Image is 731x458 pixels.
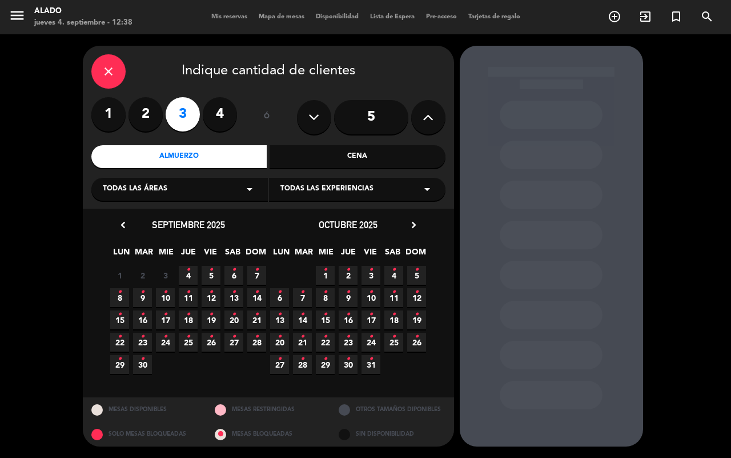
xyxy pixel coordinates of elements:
label: 1 [91,97,126,132]
i: chevron_left [117,219,129,231]
span: 1 [316,266,335,285]
span: 4 [179,266,198,285]
span: Disponibilidad [310,14,364,20]
span: 8 [110,288,129,307]
span: 22 [110,333,129,352]
i: • [209,261,213,279]
i: • [346,283,350,301]
i: • [118,350,122,368]
div: jueves 4. septiembre - 12:38 [34,17,132,29]
i: • [209,305,213,324]
i: • [415,328,419,346]
div: Alado [34,6,132,17]
span: 21 [247,310,266,329]
i: • [346,350,350,368]
i: menu [9,7,26,24]
span: 23 [339,333,358,352]
i: • [323,283,327,301]
div: OTROS TAMAÑOS DIPONIBLES [330,397,454,422]
div: SIN DISPONIBILIDAD [330,422,454,447]
i: • [255,283,259,301]
i: • [369,283,373,301]
i: • [232,328,236,346]
span: 18 [179,310,198,329]
span: 3 [156,266,175,285]
span: 16 [339,310,358,329]
div: Almuerzo [91,145,267,168]
i: • [232,261,236,279]
i: • [392,305,396,324]
span: DOM [405,245,424,264]
span: VIE [361,245,380,264]
i: • [163,305,167,324]
i: • [232,305,236,324]
i: • [163,328,167,346]
span: 14 [247,288,266,307]
i: • [209,328,213,346]
span: Todas las experiencias [280,184,373,195]
span: 5 [202,266,220,285]
span: septiembre 2025 [152,219,225,230]
span: 16 [133,310,152,329]
span: 8 [316,288,335,307]
i: • [346,261,350,279]
i: • [415,283,419,301]
span: 23 [133,333,152,352]
span: octubre 2025 [319,219,377,230]
span: Pre-acceso [420,14,463,20]
span: LUN [272,245,291,264]
i: • [415,261,419,279]
span: 20 [224,310,243,329]
span: MIE [316,245,335,264]
span: LUN [112,245,131,264]
span: 19 [407,310,426,329]
div: ó [248,97,286,137]
span: VIE [201,245,220,264]
span: 25 [179,333,198,352]
span: 31 [362,355,380,374]
i: arrow_drop_down [243,182,256,196]
i: arrow_drop_down [420,182,434,196]
span: 15 [110,310,129,329]
span: 29 [316,355,335,374]
span: 27 [270,355,289,374]
i: • [392,261,396,279]
i: • [140,328,144,346]
i: • [278,283,282,301]
span: Mapa de mesas [253,14,310,20]
i: • [323,261,327,279]
i: • [278,350,282,368]
i: • [323,328,327,346]
span: 5 [407,266,426,285]
span: 12 [202,288,220,307]
span: 14 [293,310,312,329]
span: MIE [156,245,175,264]
i: • [300,305,304,324]
i: • [369,305,373,324]
span: Tarjetas de regalo [463,14,526,20]
span: 20 [270,333,289,352]
i: • [232,283,236,301]
i: • [118,328,122,346]
i: • [118,305,122,324]
i: • [186,305,190,324]
span: SAB [383,245,402,264]
span: 11 [179,288,198,307]
i: • [369,328,373,346]
span: 6 [224,266,243,285]
div: SOLO MESAS BLOQUEADAS [83,422,207,447]
i: • [278,305,282,324]
span: Lista de Espera [364,14,420,20]
i: • [415,305,419,324]
i: • [186,283,190,301]
label: 4 [203,97,237,132]
label: 2 [128,97,163,132]
span: 3 [362,266,380,285]
i: • [255,328,259,346]
span: SAB [223,245,242,264]
i: • [255,261,259,279]
i: • [392,283,396,301]
div: MESAS RESTRINGIDAS [206,397,330,422]
span: 26 [202,333,220,352]
i: • [323,350,327,368]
